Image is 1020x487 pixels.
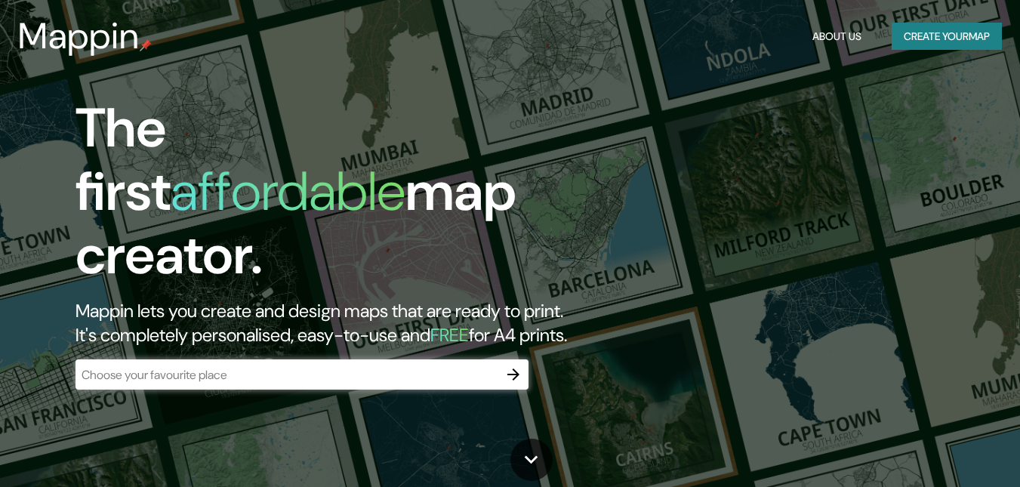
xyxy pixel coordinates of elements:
h3: Mappin [18,15,140,57]
img: mappin-pin [140,39,152,51]
h5: FREE [430,323,469,347]
button: Create yourmap [892,23,1002,51]
h2: Mappin lets you create and design maps that are ready to print. It's completely personalised, eas... [75,299,586,347]
iframe: Help widget launcher [886,428,1003,470]
h1: The first map creator. [75,97,586,299]
button: About Us [806,23,867,51]
h1: affordable [171,156,405,227]
input: Choose your favourite place [75,366,498,384]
